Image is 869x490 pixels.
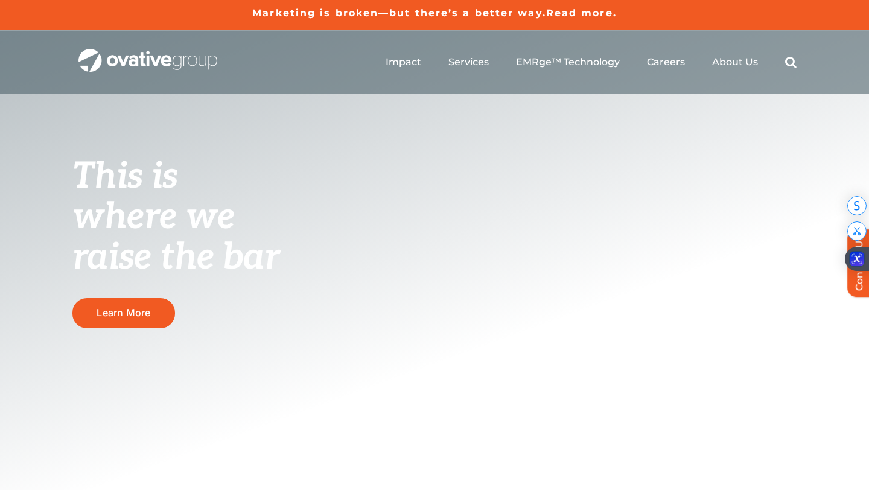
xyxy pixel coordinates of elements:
[546,7,617,19] a: Read more.
[785,56,797,68] a: Search
[97,307,150,319] span: Learn More
[72,298,175,328] a: Learn More
[516,56,620,68] a: EMRge™ Technology
[78,48,217,59] a: OG_Full_horizontal_WHT
[386,43,797,81] nav: Menu
[712,56,758,68] a: About Us
[72,155,177,199] span: This is
[647,56,685,68] a: Careers
[448,56,489,68] a: Services
[386,56,421,68] a: Impact
[252,7,546,19] a: Marketing is broken—but there’s a better way.
[72,196,279,279] span: where we raise the bar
